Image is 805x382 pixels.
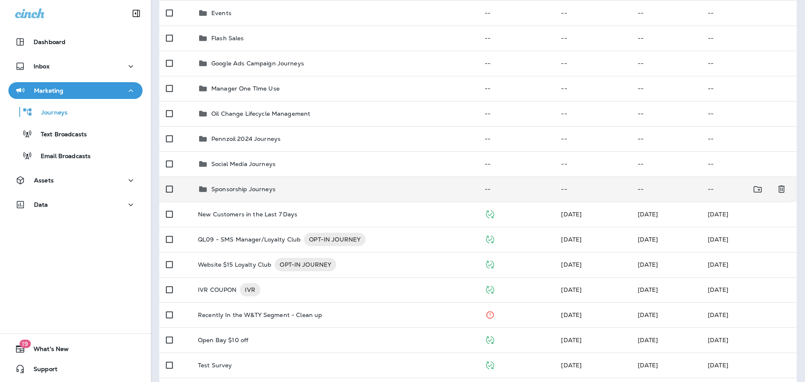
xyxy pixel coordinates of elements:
[638,236,658,243] span: Robert Wlasuk
[701,353,797,378] td: [DATE]
[701,277,797,302] td: [DATE]
[638,261,658,268] span: DEV ACCOUNT
[701,0,797,26] td: --
[275,260,336,269] span: OPT-IN JOURNEY
[485,361,495,368] span: Published
[561,336,582,344] span: Robert Wlasuk
[701,101,797,126] td: --
[561,210,582,218] span: Developer Integrations
[631,51,701,76] td: --
[198,233,301,246] p: QL09 - SMS Manager/Loyalty Club
[34,87,63,94] p: Marketing
[631,26,701,51] td: --
[631,76,701,101] td: --
[478,76,554,101] td: --
[304,235,366,244] span: OPT-IN JOURNEY
[631,151,701,177] td: --
[554,177,631,202] td: --
[631,0,701,26] td: --
[8,125,143,143] button: Text Broadcasts
[478,0,554,26] td: --
[34,39,65,45] p: Dashboard
[554,101,631,126] td: --
[478,51,554,76] td: --
[304,233,366,246] div: OPT-IN JOURNEY
[8,172,143,189] button: Assets
[561,361,582,369] span: J-P Scoville
[8,147,143,164] button: Email Broadcasts
[198,312,322,318] p: Recently In the W&TY Segment - Clean up
[8,82,143,99] button: Marketing
[638,311,658,319] span: J-P Scoville
[701,151,797,177] td: --
[701,302,797,327] td: [DATE]
[478,151,554,177] td: --
[211,85,280,92] p: Manager One TIme Use
[198,258,271,271] p: Website $15 Loyalty Club
[631,177,701,202] td: --
[125,5,148,22] button: Collapse Sidebar
[32,153,91,161] p: Email Broadcasts
[554,51,631,76] td: --
[485,235,495,242] span: Published
[32,131,87,139] p: Text Broadcasts
[701,76,797,101] td: --
[211,161,275,167] p: Social Media Journeys
[701,26,797,51] td: --
[749,181,766,198] button: Move to folder
[485,335,495,343] span: Published
[34,177,54,184] p: Assets
[485,310,495,318] span: Stopped
[478,177,554,202] td: --
[554,126,631,151] td: --
[34,63,49,70] p: Inbox
[198,283,236,296] p: IVR COUPON
[554,76,631,101] td: --
[211,60,304,67] p: Google Ads Campaign Journeys
[554,26,631,51] td: --
[701,252,797,277] td: [DATE]
[701,327,797,353] td: [DATE]
[198,337,248,343] p: Open Bay $10 off
[211,135,280,142] p: Pennzoil 2024 Journeys
[638,286,658,294] span: Micah Weckert
[478,26,554,51] td: --
[8,340,143,357] button: 19What's New
[8,34,143,50] button: Dashboard
[211,110,310,117] p: Oil Change Lifecycle Management
[8,58,143,75] button: Inbox
[211,10,231,16] p: Events
[275,258,336,271] div: OPT-IN JOURNEY
[638,210,658,218] span: J-P Scoville
[198,211,297,218] p: New Customers in the Last 7 Days
[34,201,48,208] p: Data
[701,126,797,151] td: --
[240,283,260,296] div: IVR
[631,126,701,151] td: --
[701,202,797,227] td: [DATE]
[631,101,701,126] td: --
[554,151,631,177] td: --
[19,340,31,348] span: 19
[8,103,143,121] button: Journeys
[25,346,69,356] span: What's New
[8,196,143,213] button: Data
[33,109,68,117] p: Journeys
[25,366,57,376] span: Support
[478,101,554,126] td: --
[701,227,797,252] td: [DATE]
[211,35,244,42] p: Flash Sales
[561,261,582,268] span: DEV ACCOUNT
[8,361,143,377] button: Support
[561,286,582,294] span: DEV ACCOUNT
[561,311,582,319] span: Michelle Anderson
[485,285,495,293] span: Published
[198,362,232,369] p: Test Survey
[485,260,495,268] span: Published
[478,126,554,151] td: --
[701,177,765,202] td: --
[211,186,275,192] p: Sponsorship Journeys
[638,361,658,369] span: J-P Scoville
[701,51,797,76] td: --
[554,0,631,26] td: --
